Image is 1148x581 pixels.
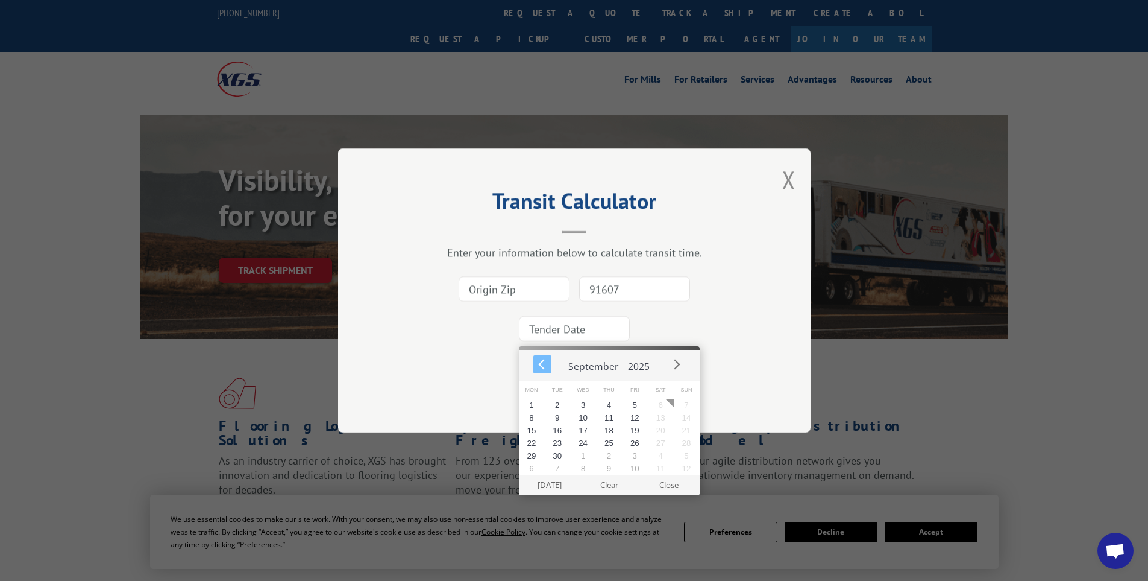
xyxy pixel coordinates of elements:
button: 24 [570,437,596,449]
button: 4 [596,399,622,411]
span: Thu [596,381,622,399]
input: Tender Date [519,316,630,341]
span: Fri [622,381,648,399]
button: 16 [544,424,570,437]
button: 5 [674,449,700,462]
button: 15 [519,424,545,437]
button: Close [639,475,698,495]
button: 6 [648,399,674,411]
button: Prev [533,355,551,373]
button: 3 [622,449,648,462]
button: 1 [519,399,545,411]
button: 1 [570,449,596,462]
button: 9 [596,462,622,475]
button: 9 [544,411,570,424]
button: 21 [674,424,700,437]
input: Origin Zip [459,276,569,302]
span: Mon [519,381,545,399]
button: 27 [648,437,674,449]
button: 7 [544,462,570,475]
input: Dest. Zip [579,276,690,302]
button: 8 [570,462,596,475]
button: 29 [519,449,545,462]
span: Wed [570,381,596,399]
button: 17 [570,424,596,437]
button: 4 [648,449,674,462]
button: 28 [674,437,700,449]
button: 12 [622,411,648,424]
div: Enter your information below to calculate transit time. [398,246,750,259]
h2: Transit Calculator [398,192,750,215]
button: Next [667,355,685,373]
button: 30 [544,449,570,462]
button: 23 [544,437,570,449]
span: Sun [674,381,700,399]
button: 10 [622,462,648,475]
button: 10 [570,411,596,424]
button: 18 [596,424,622,437]
button: 22 [519,437,545,449]
button: 11 [648,462,674,475]
button: 12 [674,462,700,475]
button: 2 [596,449,622,462]
button: September [563,350,623,378]
button: 13 [648,411,674,424]
button: 20 [648,424,674,437]
button: 14 [674,411,700,424]
button: 26 [622,437,648,449]
button: 6 [519,462,545,475]
button: 5 [622,399,648,411]
span: Tue [544,381,570,399]
button: 19 [622,424,648,437]
button: 8 [519,411,545,424]
a: Open chat [1097,533,1134,569]
button: 25 [596,437,622,449]
button: Close modal [782,164,795,195]
button: 2025 [623,350,654,378]
button: 2 [544,399,570,411]
button: [DATE] [519,475,579,495]
button: Clear [579,475,639,495]
button: 3 [570,399,596,411]
button: 7 [674,399,700,411]
button: 11 [596,411,622,424]
span: Sat [648,381,674,399]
